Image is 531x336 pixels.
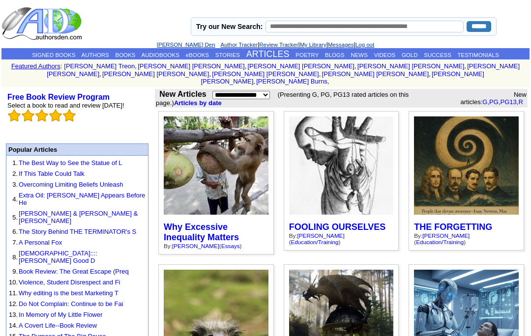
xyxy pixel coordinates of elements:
[322,70,429,78] a: [PERSON_NAME] [PERSON_NAME]
[422,232,470,239] a: [PERSON_NAME]
[291,239,339,245] a: Education/Training
[156,91,409,107] font: (Presenting G, PG, PG13 rated articles on this page.)
[19,210,138,224] a: [PERSON_NAME] & [PERSON_NAME] & [PERSON_NAME]
[81,52,109,58] a: AUTHORS
[19,228,136,235] a: The Story Behind THE TERMINATOR's S
[295,52,319,58] a: POETRY
[357,62,464,70] a: [PERSON_NAME] [PERSON_NAME]
[424,52,451,58] a: SUCCESS
[325,52,345,58] a: BLOGS
[19,300,123,308] a: Do Not Complain: Continue to be Fai
[9,279,18,286] font: 10.
[416,239,464,245] a: Education/Training
[256,78,327,85] a: [PERSON_NAME] Burns
[431,72,432,77] font: i
[321,72,322,77] font: i
[47,62,520,85] font: , , , , , , , , , ,
[328,42,354,48] a: Messages
[12,181,18,188] font: 3.
[35,109,48,122] img: bigemptystars.png
[19,170,85,177] a: If This Table Could Talk
[12,268,18,275] font: 9.
[466,64,467,69] font: i
[9,289,18,297] font: 11.
[9,300,18,308] font: 12.
[12,159,18,167] font: 1.
[212,70,319,78] a: [PERSON_NAME] [PERSON_NAME]
[12,239,18,246] font: 7.
[19,181,123,188] a: Overcoming Limiting Beliefs Unleash
[19,192,145,206] a: Extra Oil: [PERSON_NAME] Appears Before He
[101,72,102,77] font: i
[221,243,240,249] a: Essays
[414,232,519,245] div: By: ( )
[289,222,386,232] a: FOOLING OURSELVES
[196,23,263,30] label: Try our New Search:
[157,42,215,48] a: [PERSON_NAME] Den
[12,228,18,235] font: 6.
[19,311,103,318] a: In Memory of My Little Flower
[32,52,75,58] a: SIGNED BOOKS
[142,52,179,58] a: AUDIOBOOKS
[259,42,298,48] a: Review Tracker
[7,102,124,109] font: Select a book to read and review [DATE]!
[116,52,136,58] a: BOOKS
[211,72,212,77] font: i
[215,52,240,58] a: STORIES
[186,52,209,58] a: eBOOKS
[172,243,219,249] a: [PERSON_NAME]
[8,146,57,153] font: Popular Articles
[12,170,18,177] font: 2.
[355,42,374,48] a: Log out
[47,62,520,78] a: [PERSON_NAME] [PERSON_NAME]
[414,222,492,232] a: THE FORGETTING
[138,62,244,70] a: [PERSON_NAME] [PERSON_NAME]
[12,214,18,221] font: 5.
[137,64,138,69] font: i
[246,64,247,69] font: i
[9,322,18,329] font: 14.
[457,52,499,58] a: TESTIMONIALS
[60,62,62,70] font: :
[22,109,34,122] img: bigemptystars.png
[489,98,499,106] a: PG
[501,98,517,106] a: PG13
[297,232,345,239] a: [PERSON_NAME]
[12,196,18,203] font: 4.
[164,222,239,242] a: Why Excessive Inequality Matters
[19,289,118,297] a: Why editing is the best Marketing T
[159,90,206,98] b: New Articles
[1,6,84,41] img: logo_ad.gif
[49,109,62,122] img: bigemptystars.png
[201,70,484,85] a: [PERSON_NAME] [PERSON_NAME]
[19,159,122,167] a: The Best Way to See the Statue of L
[374,52,395,58] a: VIDEOS
[518,98,523,106] a: R
[102,70,209,78] a: [PERSON_NAME] [PERSON_NAME]
[63,109,76,122] img: bigemptystars.png
[221,42,258,48] a: Author Tracker
[246,49,290,59] a: ARTICLES
[329,79,330,84] font: i
[402,52,418,58] a: GOLD
[19,268,129,275] a: Book Review: The Great Escape (Preq
[11,62,60,70] a: Featured Authors
[7,93,110,101] a: Free Book Review Program
[19,250,97,264] a: [DEMOGRAPHIC_DATA]::::[PERSON_NAME] Good D
[19,279,120,286] a: Violence, Student Disrespect and Fi
[351,52,368,58] a: NEWS
[356,64,357,69] font: i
